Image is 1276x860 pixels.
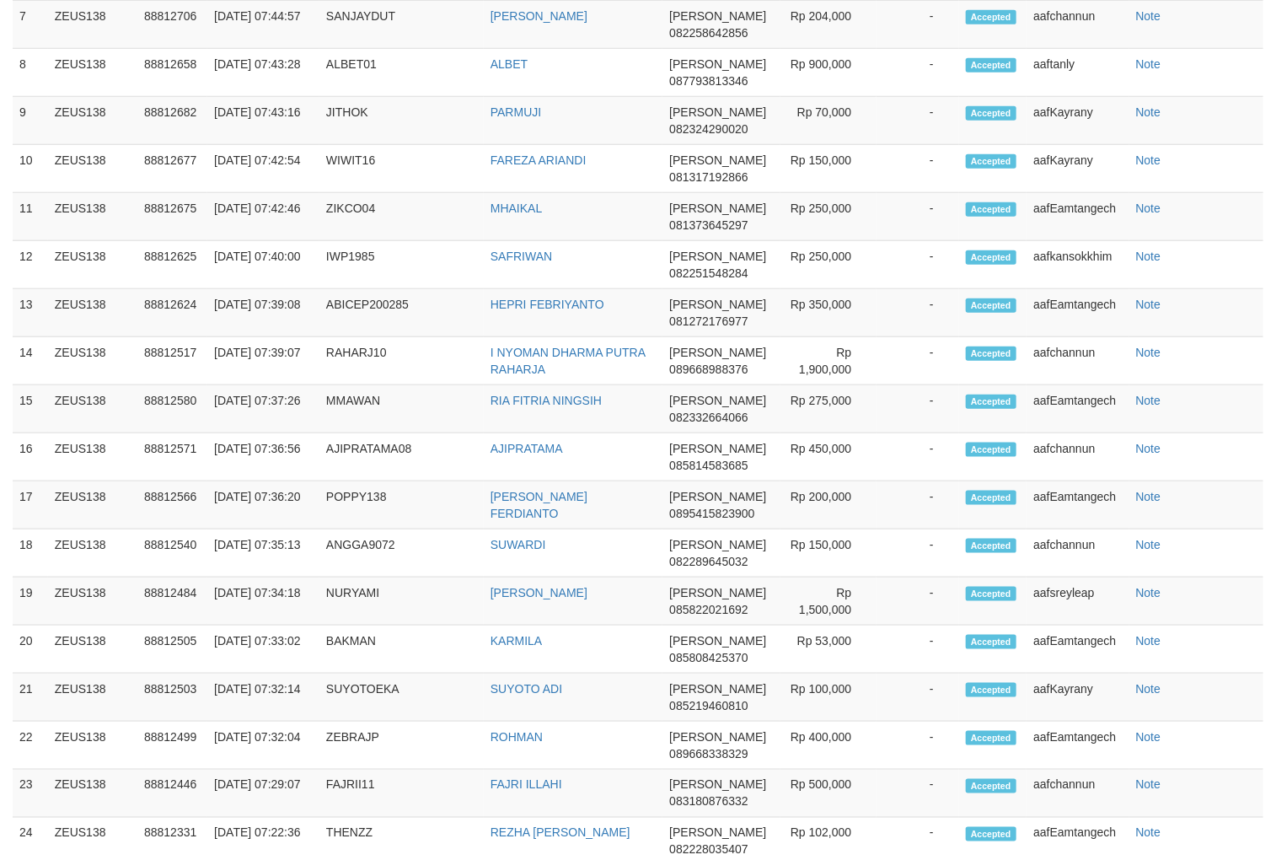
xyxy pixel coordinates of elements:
[319,1,484,49] td: SANJAYDUT
[491,298,604,311] a: HEPRI FEBRIYANTO
[137,1,207,49] td: 88812706
[137,481,207,529] td: 88812566
[1136,730,1161,744] a: Note
[669,795,748,809] span: 083180876332
[48,578,137,626] td: ZEUS138
[491,586,587,599] a: [PERSON_NAME]
[669,651,748,664] span: 085808425370
[877,626,958,674] td: -
[137,145,207,193] td: 88812677
[137,337,207,385] td: 88812517
[48,337,137,385] td: ZEUS138
[1027,529,1129,578] td: aafchannun
[1027,1,1129,49] td: aafchannun
[1027,337,1129,385] td: aafchannun
[48,193,137,241] td: ZEUS138
[780,193,877,241] td: Rp 250,000
[1027,145,1129,193] td: aafKayrany
[48,770,137,818] td: ZEUS138
[491,346,646,376] a: I NYOMAN DHARMA PUTRA RAHARJA
[491,730,543,744] a: ROHMAN
[877,433,958,481] td: -
[966,298,1016,313] span: Accepted
[319,529,484,578] td: ANGGA9072
[207,49,319,97] td: [DATE] 07:43:28
[669,298,766,311] span: [PERSON_NAME]
[13,626,48,674] td: 20
[669,507,754,520] span: 0895415823900
[877,289,958,337] td: -
[491,105,541,119] a: PARMUJI
[669,26,748,40] span: 082258642856
[877,385,958,433] td: -
[966,731,1016,745] span: Accepted
[966,154,1016,169] span: Accepted
[966,250,1016,265] span: Accepted
[13,770,48,818] td: 23
[669,394,766,407] span: [PERSON_NAME]
[207,241,319,289] td: [DATE] 07:40:00
[137,770,207,818] td: 88812446
[669,747,748,761] span: 089668338329
[669,202,766,215] span: [PERSON_NAME]
[48,626,137,674] td: ZEUS138
[1027,626,1129,674] td: aafEamtangech
[1136,202,1161,215] a: Note
[207,481,319,529] td: [DATE] 07:36:20
[669,490,766,503] span: [PERSON_NAME]
[48,1,137,49] td: ZEUS138
[1136,346,1161,359] a: Note
[669,586,766,599] span: [PERSON_NAME]
[669,699,748,712] span: 085219460810
[13,337,48,385] td: 14
[780,578,877,626] td: Rp 1,500,000
[13,674,48,722] td: 21
[13,578,48,626] td: 19
[780,674,877,722] td: Rp 100,000
[319,481,484,529] td: POPPY138
[48,433,137,481] td: ZEUS138
[877,1,958,49] td: -
[780,337,877,385] td: Rp 1,900,000
[207,337,319,385] td: [DATE] 07:39:07
[1136,394,1161,407] a: Note
[1136,586,1161,599] a: Note
[1136,634,1161,648] a: Note
[207,626,319,674] td: [DATE] 07:33:02
[319,722,484,770] td: ZEBRAJP
[1136,538,1161,551] a: Note
[669,57,766,71] span: [PERSON_NAME]
[877,241,958,289] td: -
[319,97,484,145] td: JITHOK
[137,49,207,97] td: 88812658
[1027,770,1129,818] td: aafchannun
[207,433,319,481] td: [DATE] 07:36:56
[491,826,630,840] a: REZHA [PERSON_NAME]
[319,433,484,481] td: AJIPRATAMA08
[491,202,542,215] a: MHAIKAL
[966,202,1016,217] span: Accepted
[13,722,48,770] td: 22
[13,433,48,481] td: 16
[877,529,958,578] td: -
[877,770,958,818] td: -
[1136,490,1161,503] a: Note
[966,491,1016,505] span: Accepted
[669,826,766,840] span: [PERSON_NAME]
[137,385,207,433] td: 88812580
[877,481,958,529] td: -
[13,49,48,97] td: 8
[319,145,484,193] td: WIWIT16
[13,145,48,193] td: 10
[491,490,587,520] a: [PERSON_NAME] FERDIANTO
[319,385,484,433] td: MMAWAN
[780,722,877,770] td: Rp 400,000
[966,395,1016,409] span: Accepted
[13,385,48,433] td: 15
[966,779,1016,793] span: Accepted
[48,241,137,289] td: ZEUS138
[137,289,207,337] td: 88812624
[207,97,319,145] td: [DATE] 07:43:16
[207,674,319,722] td: [DATE] 07:32:14
[48,289,137,337] td: ZEUS138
